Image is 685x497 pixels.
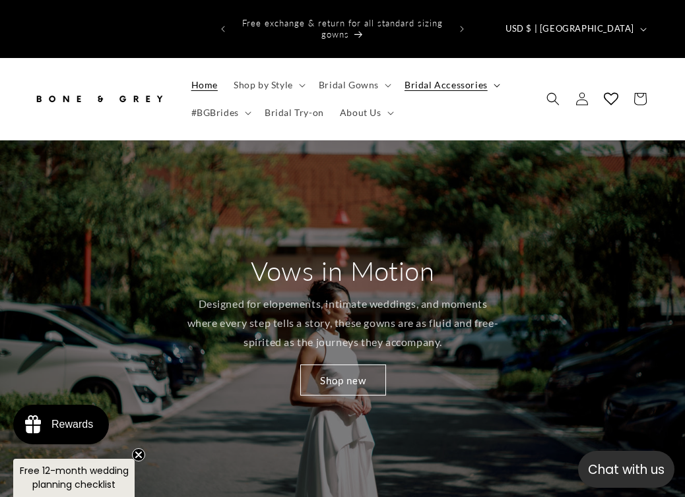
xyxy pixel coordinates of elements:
a: Bone and Grey Bridal [28,79,170,118]
button: USD $ | [GEOGRAPHIC_DATA] [498,16,652,42]
button: Previous announcement [209,16,238,42]
div: Free 12-month wedding planning checklistClose teaser [13,459,135,497]
a: Bridal Try-on [257,99,332,127]
span: USD $ | [GEOGRAPHIC_DATA] [506,22,634,36]
p: Chat with us [578,460,674,479]
span: Free 12-month wedding planning checklist [20,464,129,491]
div: Rewards [51,419,93,430]
span: Home [191,79,218,91]
a: Home [183,71,226,99]
span: Bridal Accessories [405,79,488,91]
summary: Bridal Gowns [311,71,397,99]
button: Open chatbox [578,451,674,488]
span: About Us [340,107,381,119]
summary: Bridal Accessories [397,71,506,99]
span: Free exchange & return for all standard sizing gowns [242,18,443,40]
p: Designed for elopements, intimate weddings, and moments where every step tells a story, these gow... [186,295,500,351]
button: Next announcement [447,16,476,42]
summary: About Us [332,99,399,127]
span: Bridal Try-on [265,107,324,119]
button: Close teaser [132,448,145,461]
summary: Search [538,84,568,113]
a: Shop new [300,365,385,396]
h2: Vows in Motion [251,254,434,288]
img: Bone and Grey Bridal [33,84,165,113]
span: Shop by Style [234,79,293,91]
span: #BGBrides [191,107,239,119]
span: Bridal Gowns [319,79,379,91]
summary: #BGBrides [183,99,257,127]
summary: Shop by Style [226,71,311,99]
